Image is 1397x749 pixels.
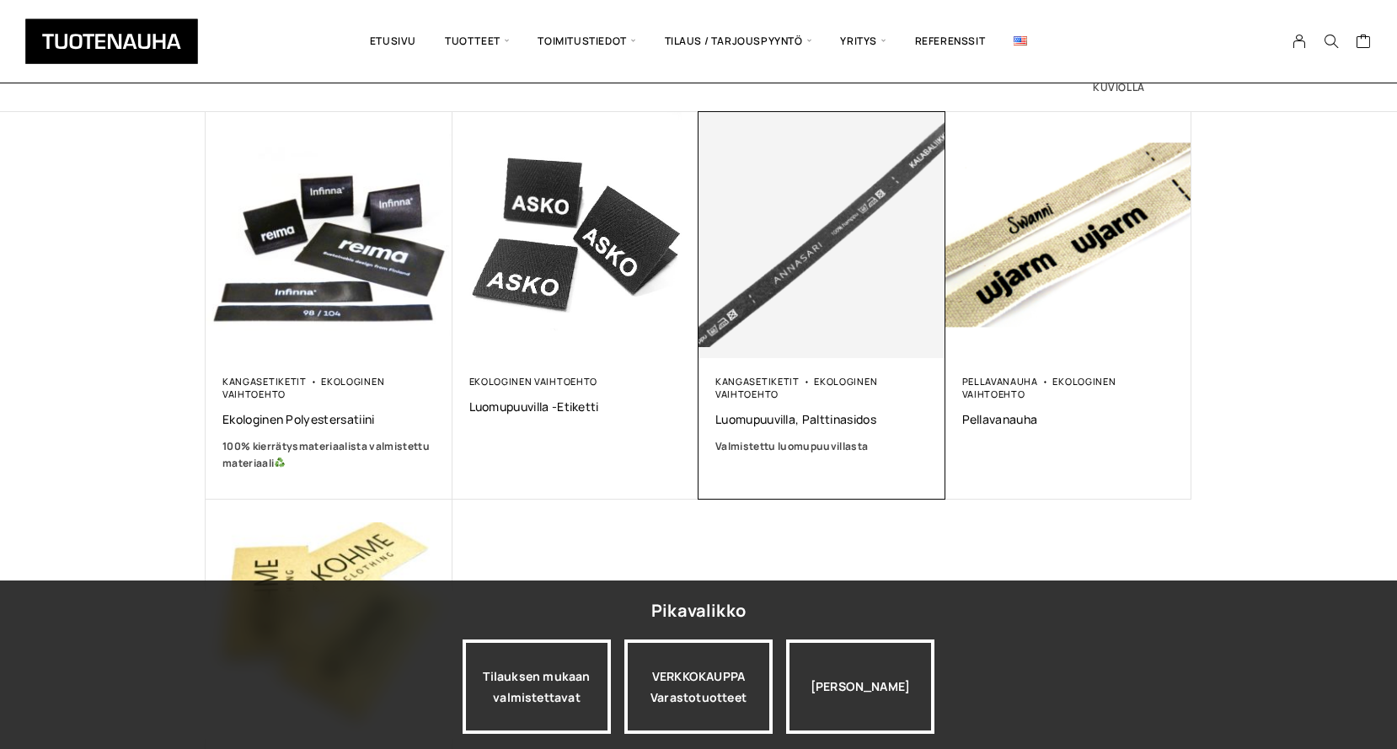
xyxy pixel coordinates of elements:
a: Luomupuuvilla, palttinasidos [715,411,929,427]
button: Search [1315,34,1347,49]
img: English [1014,36,1027,45]
span: Tilaus / Tarjouspyyntö [650,13,827,70]
a: Tilauksen mukaan valmistettavat [463,639,611,734]
img: ♻️ [275,457,285,468]
a: Ekologinen vaihtoehto [469,375,597,388]
div: Pikavalikko [651,596,746,626]
a: Kangasetiketit [715,375,800,388]
a: Ekologinen polyestersatiini [222,411,436,427]
a: VERKKOKAUPPAVarastotuotteet [624,639,773,734]
a: Ekologinen vaihtoehto [962,375,1116,400]
a: Pellavanauha [962,375,1038,388]
a: Ekologinen vaihtoehto [222,375,384,400]
a: Kangasetiketit [222,375,307,388]
a: Ekologinen vaihtoehto [715,375,877,400]
a: 100% kierrätysmateriaalista valmistettu materiaali♻️ [222,438,436,472]
span: Tuotteet [431,13,523,70]
div: [PERSON_NAME] [786,639,934,734]
a: Valmistettu luomupuuvillasta [715,438,929,455]
span: Valmistettu luomupuuvillasta [715,439,868,453]
a: Pellavanauha [962,411,1175,427]
span: Toimitustiedot [523,13,650,70]
a: Luomupuuvilla -etiketti [469,399,682,415]
a: Etusivu [356,13,431,70]
span: Yritys [826,13,900,70]
img: Tuotenauha Oy [25,19,198,64]
div: VERKKOKAUPPA Varastotuotteet [624,639,773,734]
a: Referenssit [901,13,1000,70]
a: My Account [1283,34,1316,49]
b: 100% kierrätysmateriaalista valmistettu materiaali [222,439,430,470]
a: Cart [1356,33,1372,53]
